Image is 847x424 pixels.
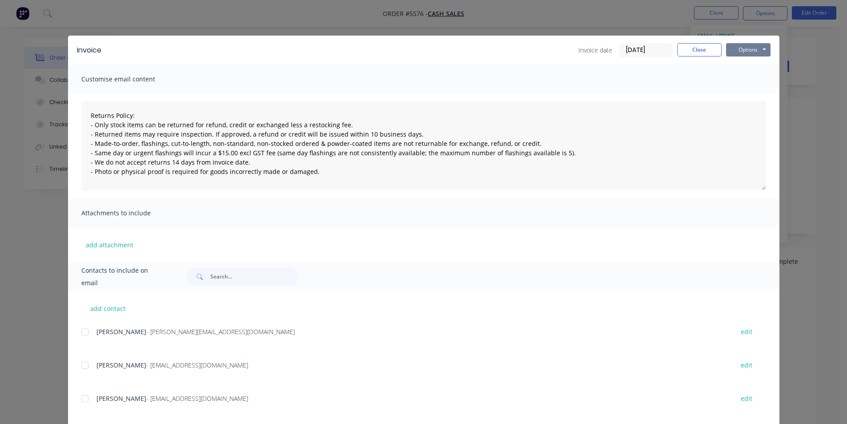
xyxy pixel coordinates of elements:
[81,264,165,289] span: Contacts to include on email
[81,302,135,315] button: add contact
[735,392,758,404] button: edit
[96,394,146,403] span: [PERSON_NAME]
[735,326,758,338] button: edit
[96,327,146,336] span: [PERSON_NAME]
[726,43,771,57] button: Options
[578,45,612,55] span: Invoice date
[81,238,138,251] button: add attachment
[81,207,179,219] span: Attachments to include
[146,394,248,403] span: - [EMAIL_ADDRESS][DOMAIN_NAME]
[735,359,758,371] button: edit
[146,327,295,336] span: - [PERSON_NAME][EMAIL_ADDRESS][DOMAIN_NAME]
[77,45,101,56] div: Invoice
[146,361,248,369] span: - [EMAIL_ADDRESS][DOMAIN_NAME]
[677,43,722,57] button: Close
[81,101,766,190] textarea: Returns Policy: - Only stock items can be returned for refund, credit or exchanged less a restock...
[210,268,298,286] input: Search...
[96,361,146,369] span: [PERSON_NAME]
[81,73,179,85] span: Customise email content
